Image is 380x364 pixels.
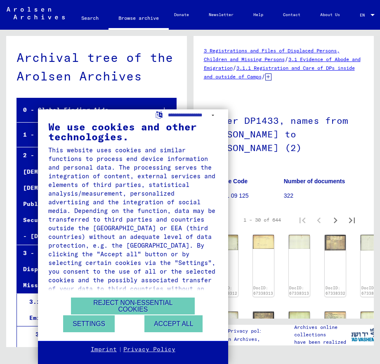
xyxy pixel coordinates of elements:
button: Settings [63,315,115,332]
div: This website uses cookies and similar functions to process end device information and personal da... [48,146,218,302]
button: Reject non-essential cookies [71,298,195,314]
div: We use cookies and other technologies. [48,122,218,142]
button: Accept all [144,315,203,332]
a: Privacy Policy [123,345,175,354]
a: Imprint [91,345,117,354]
